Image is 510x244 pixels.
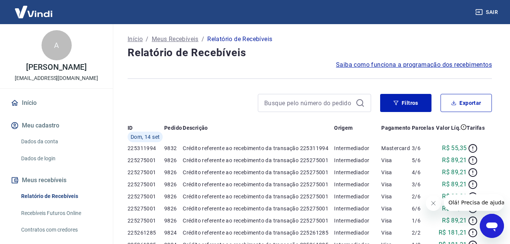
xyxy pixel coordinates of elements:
p: 3/6 [412,144,435,152]
p: 6/6 [412,205,435,212]
p: 4/6 [412,169,435,176]
p: 2/6 [412,193,435,200]
p: 225261285 [128,229,164,236]
button: Meus recebíveis [9,172,104,189]
p: Visa [381,157,412,164]
a: Início [9,95,104,111]
h4: Relatório de Recebíveis [128,45,492,60]
p: [EMAIL_ADDRESS][DOMAIN_NAME] [15,74,98,82]
p: 9826 [164,193,183,200]
span: Olá! Precisa de ajuda? [5,5,63,11]
a: Recebíveis Futuros Online [18,206,104,221]
p: Visa [381,169,412,176]
input: Busque pelo número do pedido [264,97,353,109]
p: 9826 [164,217,183,224]
p: Pagamento [381,124,411,132]
a: Saiba como funciona a programação dos recebimentos [336,60,492,69]
p: 9826 [164,181,183,188]
p: R$ 89,21 [442,156,467,165]
p: [PERSON_NAME] [26,63,86,71]
p: Crédito referente ao recebimento da transação 225275001 [183,157,334,164]
p: Crédito referente ao recebimento da transação 225275001 [183,181,334,188]
p: 2/2 [412,229,435,236]
p: Intermediador [334,229,381,236]
p: ID [128,124,133,132]
p: Valor Líq. [436,124,461,132]
p: Intermediador [334,217,381,224]
p: 225275001 [128,169,164,176]
p: R$ 89,21 [442,216,467,225]
p: Crédito referente ao recebimento da transação 225261285 [183,229,334,236]
p: Tarifas [467,124,485,132]
p: R$ 89,21 [442,168,467,177]
p: Intermediador [334,169,381,176]
p: 9826 [164,205,183,212]
p: 225275001 [128,205,164,212]
a: Dados da conta [18,134,104,149]
p: Intermediador [334,193,381,200]
p: Visa [381,205,412,212]
p: Descrição [183,124,208,132]
span: Dom, 14 set [131,133,160,141]
p: 225275001 [128,193,164,200]
p: 5/6 [412,157,435,164]
p: Crédito referente ao recebimento da transação 225275001 [183,169,334,176]
p: Visa [381,229,412,236]
p: Intermediador [334,144,381,152]
p: Crédito referente ao recebimento da transação 225275001 [183,217,334,224]
p: Crédito referente ao recebimento da transação 225311994 [183,144,334,152]
p: Crédito referente ao recebimento da transação 225275001 [183,193,334,200]
p: Parcelas [412,124,434,132]
p: Intermediador [334,205,381,212]
button: Sair [474,5,501,19]
a: Dados de login [18,151,104,166]
p: 1/6 [412,217,435,224]
iframe: Fechar mensagem [426,196,441,211]
p: / [202,35,204,44]
a: Início [128,35,143,44]
p: 3/6 [412,181,435,188]
p: 9826 [164,169,183,176]
p: 9824 [164,229,183,236]
p: 9826 [164,157,183,164]
p: Intermediador [334,181,381,188]
p: Visa [381,181,412,188]
iframe: Mensagem da empresa [444,194,504,211]
div: A [42,30,72,60]
p: Crédito referente ao recebimento da transação 225275001 [183,205,334,212]
p: Visa [381,217,412,224]
a: Contratos com credores [18,222,104,238]
iframe: Botão para abrir a janela de mensagens [480,214,504,238]
button: Exportar [441,94,492,112]
p: R$ 89,21 [442,192,467,201]
p: 225275001 [128,217,164,224]
p: Intermediador [334,157,381,164]
p: Pedido [164,124,182,132]
p: Visa [381,193,412,200]
p: R$ 181,21 [439,228,467,237]
p: 225311994 [128,144,164,152]
p: R$ 55,35 [442,144,467,153]
p: Relatório de Recebíveis [207,35,272,44]
p: R$ 89,21 [442,180,467,189]
p: Mastercard [381,144,412,152]
button: Meu cadastro [9,117,104,134]
a: Meus Recebíveis [152,35,199,44]
p: 225275001 [128,181,164,188]
p: 225275001 [128,157,164,164]
p: Origem [334,124,353,132]
button: Filtros [380,94,431,112]
img: Vindi [9,0,58,23]
a: Relatório de Recebíveis [18,189,104,204]
p: / [146,35,148,44]
p: 9832 [164,144,183,152]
